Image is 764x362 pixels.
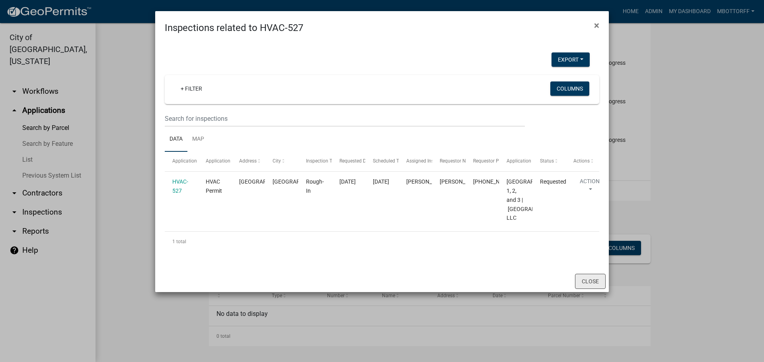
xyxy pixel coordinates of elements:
span: JEFFERSONVILLE [273,178,326,185]
datatable-header-cell: Inspection Type [298,152,332,171]
span: Ernie Gum [440,178,482,185]
span: 01/26/2023 [339,178,356,185]
span: Application [172,158,197,164]
datatable-header-cell: City [265,152,298,171]
datatable-header-cell: Requestor Name [432,152,466,171]
span: Inspection Type [306,158,340,164]
datatable-header-cell: Address [232,152,265,171]
a: Data [165,127,187,152]
a: + Filter [174,81,209,96]
button: Close [588,14,606,37]
span: Status [540,158,554,164]
span: Rough-In [306,178,324,194]
span: City [273,158,281,164]
span: HVAC Permit [206,178,222,194]
datatable-header-cell: Application Type [198,152,232,171]
input: Search for inspections [165,110,525,127]
button: Action [573,177,606,197]
datatable-header-cell: Assigned Inspector [399,152,432,171]
datatable-header-cell: Status [532,152,566,171]
datatable-header-cell: Application Description [499,152,532,171]
span: Assigned Inspector [406,158,447,164]
span: 828 WATT STREET Units 1, 2, and 3 | Cloverport Park, LLC [507,178,574,221]
div: [DATE] [373,177,391,186]
a: Map [187,127,209,152]
span: Requestor Phone [473,158,510,164]
button: Export [552,52,590,67]
datatable-header-cell: Requestor Phone [466,152,499,171]
span: Requestor Name [440,158,476,164]
span: Actions [573,158,590,164]
span: Jeremy Ramsey [406,178,449,185]
span: Application Type [206,158,242,164]
button: Close [575,274,606,289]
datatable-header-cell: Scheduled Time [365,152,399,171]
h4: Inspections related to HVAC-527 [165,21,303,35]
a: HVAC-527 [172,178,188,194]
div: 1 total [165,232,599,252]
button: Columns [550,81,589,96]
span: Application Description [507,158,557,164]
datatable-header-cell: Application [165,152,198,171]
span: 828 WATT STREET [239,178,293,185]
span: Requested Date [339,158,373,164]
datatable-header-cell: Actions [566,152,599,171]
span: Requested [540,178,566,185]
span: Address [239,158,257,164]
span: 812-697-0075 [473,178,520,185]
span: × [594,20,599,31]
datatable-header-cell: Requested Date [332,152,365,171]
span: Scheduled Time [373,158,407,164]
